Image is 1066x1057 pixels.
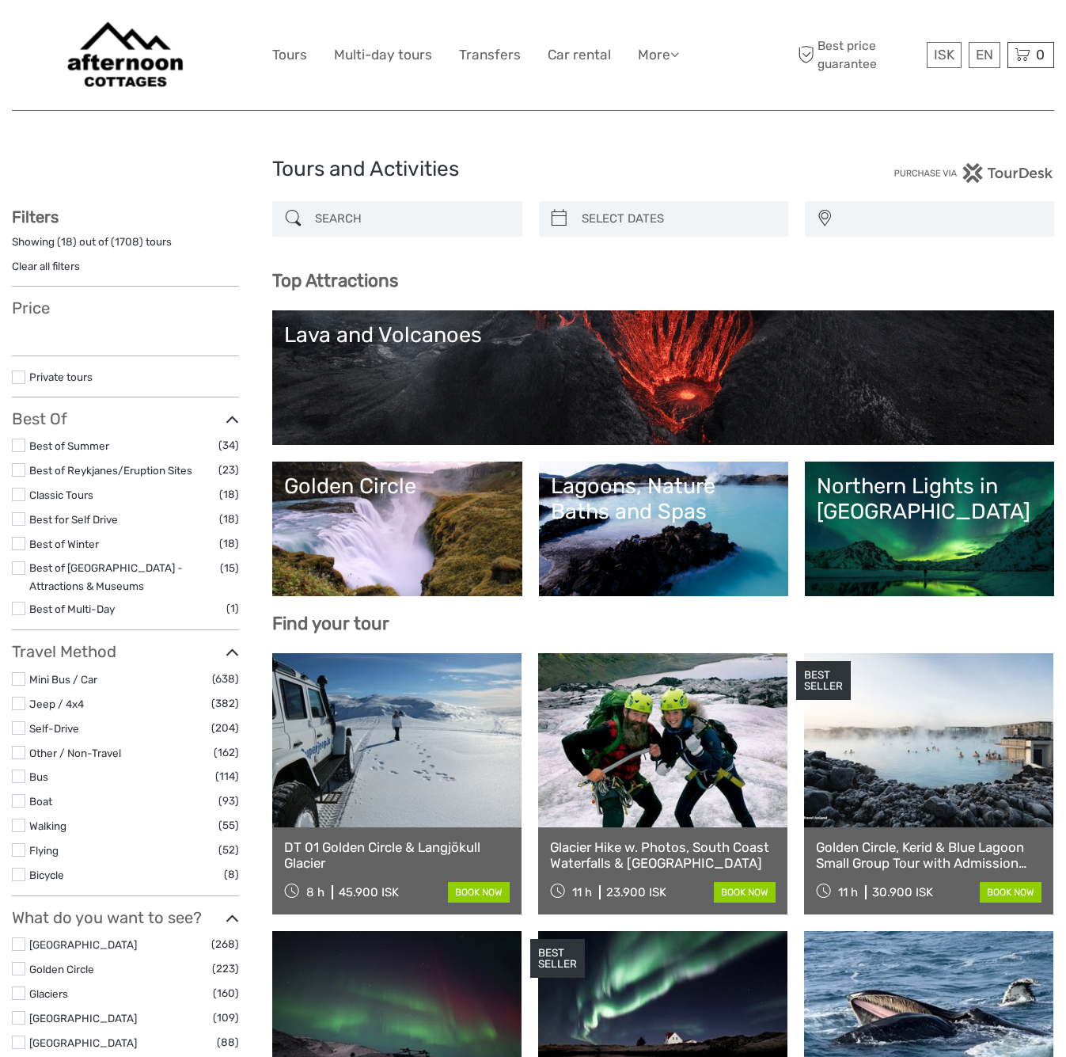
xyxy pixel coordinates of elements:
span: 8 h [306,885,324,899]
label: 1708 [115,234,139,249]
a: Self-Drive [29,722,79,735]
a: Glacier Hike w. Photos, South Coast Waterfalls & [GEOGRAPHIC_DATA] [550,839,776,872]
a: Walking [29,819,66,832]
div: Lava and Volcanoes [284,322,1042,348]
a: Northern Lights in [GEOGRAPHIC_DATA] [817,473,1042,584]
a: Private tours [29,371,93,383]
a: Golden Circle, Kerid & Blue Lagoon Small Group Tour with Admission Ticket [816,839,1041,872]
a: Jeep / 4x4 [29,698,84,710]
input: SEARCH [309,205,514,233]
div: 45.900 ISK [339,885,399,899]
a: Best of Reykjanes/Eruption Sites [29,464,192,477]
a: Best for Self Drive [29,513,118,526]
span: (18) [219,534,239,553]
a: Bicycle [29,869,64,881]
a: Classic Tours [29,489,93,501]
h3: Travel Method [12,642,239,661]
span: (223) [212,960,239,978]
span: Best price guarantee [794,37,923,72]
b: Find your tour [272,613,389,634]
a: Best of Multi-Day [29,603,115,615]
span: (34) [218,436,239,454]
img: 1620-2dbec36e-e544-401a-8573-09ddce833e2c_logo_big.jpg [56,12,194,98]
a: Golden Circle [284,473,510,584]
b: Top Attractions [272,270,398,291]
a: Boat [29,795,52,808]
strong: Filters [12,207,59,226]
span: (93) [218,792,239,810]
span: (160) [213,984,239,1002]
a: Multi-day tours [334,44,432,67]
a: Bus [29,770,48,783]
h3: Price [12,298,239,317]
span: ISK [934,47,954,63]
a: Clear all filters [12,260,80,272]
div: 30.900 ISK [872,885,933,899]
span: 11 h [838,885,858,899]
div: Northern Lights in [GEOGRAPHIC_DATA] [817,473,1042,525]
div: Showing ( ) out of ( ) tours [12,234,239,259]
span: (162) [214,743,239,762]
a: Best of [GEOGRAPHIC_DATA] - Attractions & Museums [29,561,183,592]
input: SELECT DATES [575,205,780,233]
a: Mini Bus / Car [29,673,97,686]
span: (109) [213,1009,239,1027]
span: (52) [218,841,239,859]
a: Best of Winter [29,538,99,550]
a: Golden Circle [29,963,94,975]
a: Best of Summer [29,439,109,452]
span: (55) [218,816,239,835]
a: book now [980,882,1041,903]
label: 18 [61,234,73,249]
a: Tours [272,44,307,67]
h3: What do you want to see? [12,908,239,927]
span: (23) [218,461,239,479]
span: (18) [219,510,239,528]
span: (114) [215,767,239,785]
a: Flying [29,844,59,857]
img: PurchaseViaTourDesk.png [893,163,1054,183]
span: (18) [219,485,239,504]
a: book now [714,882,776,903]
span: (638) [212,670,239,688]
a: Lagoons, Nature Baths and Spas [551,473,776,584]
a: DT 01 Golden Circle & Langjökull Glacier [284,839,510,872]
a: [GEOGRAPHIC_DATA] [29,1012,137,1025]
div: BEST SELLER [796,661,851,701]
div: BEST SELLER [530,939,585,979]
span: (15) [220,559,239,577]
span: (382) [211,694,239,713]
span: (8) [224,865,239,884]
span: (88) [217,1033,239,1051]
div: EN [969,42,1000,68]
h1: Tours and Activities [272,157,794,182]
a: Car rental [548,44,611,67]
span: 0 [1034,47,1047,63]
span: 11 h [572,885,592,899]
span: (1) [226,599,239,618]
a: Transfers [459,44,521,67]
div: Lagoons, Nature Baths and Spas [551,473,776,525]
span: (204) [211,719,239,737]
a: book now [448,882,510,903]
div: 23.900 ISK [606,885,666,899]
span: (268) [211,935,239,953]
div: Golden Circle [284,473,510,499]
a: [GEOGRAPHIC_DATA] [29,1036,137,1049]
a: Lava and Volcanoes [284,322,1042,433]
a: [GEOGRAPHIC_DATA] [29,938,137,951]
h3: Best Of [12,409,239,428]
a: Glaciers [29,987,68,1000]
a: More [638,44,679,67]
a: Other / Non-Travel [29,747,121,759]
